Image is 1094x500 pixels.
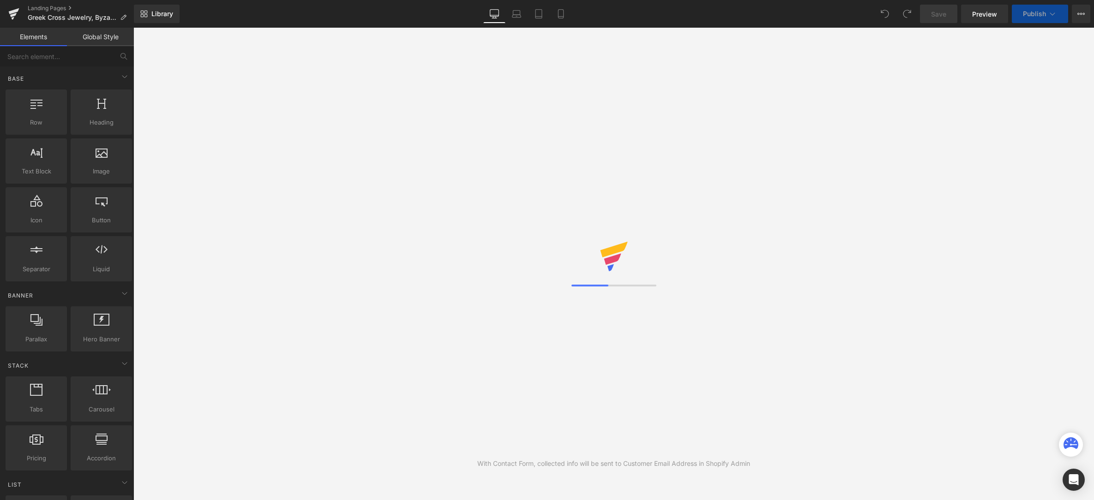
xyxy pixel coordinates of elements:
[73,167,129,176] span: Image
[972,9,997,19] span: Preview
[8,264,64,274] span: Separator
[505,5,528,23] a: Laptop
[73,264,129,274] span: Liquid
[550,5,572,23] a: Mobile
[7,74,25,83] span: Base
[7,291,34,300] span: Banner
[8,118,64,127] span: Row
[28,14,116,21] span: Greek Cross Jewelry, Byzantine Cross Pendants
[898,5,916,23] button: Redo
[1012,5,1068,23] button: Publish
[876,5,894,23] button: Undo
[73,215,129,225] span: Button
[8,215,64,225] span: Icon
[961,5,1008,23] a: Preview
[7,361,30,370] span: Stack
[931,9,946,19] span: Save
[483,5,505,23] a: Desktop
[8,334,64,344] span: Parallax
[8,167,64,176] span: Text Block
[528,5,550,23] a: Tablet
[1023,10,1046,18] span: Publish
[73,405,129,414] span: Carousel
[28,5,134,12] a: Landing Pages
[8,453,64,463] span: Pricing
[1063,469,1085,491] div: Open Intercom Messenger
[1072,5,1090,23] button: More
[477,458,750,469] div: With Contact Form, collected info will be sent to Customer Email Address in Shopify Admin
[73,334,129,344] span: Hero Banner
[151,10,173,18] span: Library
[134,5,180,23] a: New Library
[67,28,134,46] a: Global Style
[73,118,129,127] span: Heading
[8,405,64,414] span: Tabs
[73,453,129,463] span: Accordion
[7,480,23,489] span: List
